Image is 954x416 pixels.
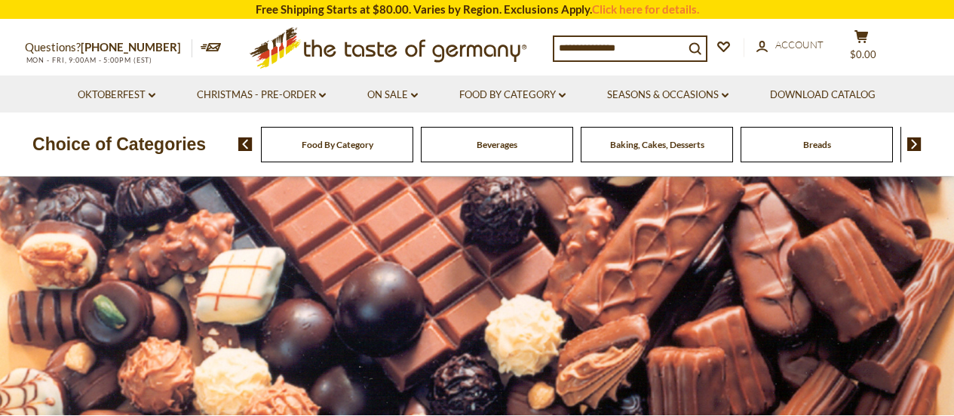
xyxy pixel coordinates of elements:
[477,139,517,150] a: Beverages
[756,37,824,54] a: Account
[459,87,566,103] a: Food By Category
[302,139,373,150] a: Food By Category
[81,40,181,54] a: [PHONE_NUMBER]
[25,38,192,57] p: Questions?
[775,39,824,51] span: Account
[25,56,153,64] span: MON - FRI, 9:00AM - 5:00PM (EST)
[592,2,699,16] a: Click here for details.
[78,87,155,103] a: Oktoberfest
[839,29,885,67] button: $0.00
[610,139,704,150] a: Baking, Cakes, Desserts
[770,87,876,103] a: Download Catalog
[607,87,729,103] a: Seasons & Occasions
[197,87,326,103] a: Christmas - PRE-ORDER
[850,48,876,60] span: $0.00
[238,137,253,151] img: previous arrow
[367,87,418,103] a: On Sale
[907,137,922,151] img: next arrow
[803,139,831,150] a: Breads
